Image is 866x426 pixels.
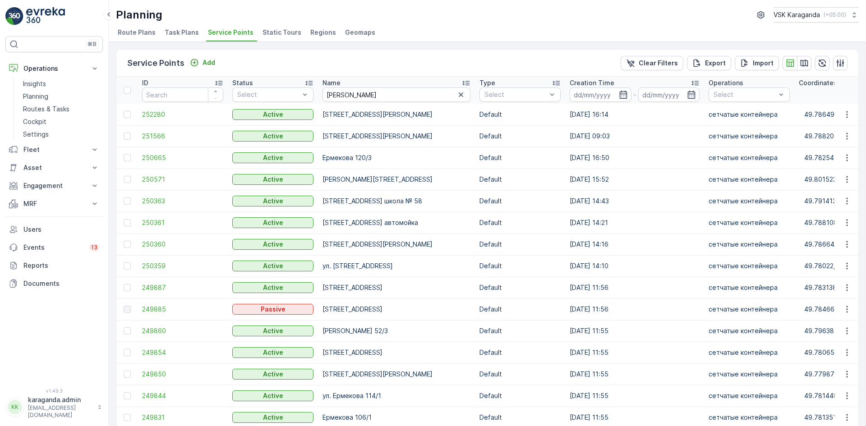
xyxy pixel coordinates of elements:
[23,199,85,208] p: MRF
[127,57,184,69] p: Service Points
[124,371,131,378] div: Toggle Row Selected
[633,89,636,100] p: -
[565,342,704,363] td: [DATE] 11:55
[232,109,313,120] button: Active
[142,197,223,206] a: 250363
[23,225,99,234] p: Users
[704,255,794,277] td: сетчатыe контейнера
[5,395,103,419] button: KKkaraganda.admin[EMAIL_ADDRESS][DOMAIN_NAME]
[142,391,223,400] span: 249844
[475,212,565,234] td: Default
[23,181,85,190] p: Engagement
[124,392,131,399] div: Toggle Row Selected
[19,103,103,115] a: Routes & Tasks
[124,349,131,356] div: Toggle Row Selected
[142,153,223,162] a: 250665
[5,220,103,238] a: Users
[232,174,313,185] button: Active
[124,176,131,183] div: Toggle Row Selected
[704,125,794,147] td: сетчатыe контейнера
[142,261,223,270] a: 250359
[322,78,341,87] p: Name
[23,261,99,270] p: Reports
[142,283,223,292] a: 249887
[318,385,475,407] td: ул. Ермекова 114/1
[318,234,475,255] td: [STREET_ADDRESS][PERSON_NAME]
[142,175,223,184] span: 250571
[704,212,794,234] td: сетчатыe контейнера
[565,277,704,298] td: [DATE] 11:56
[142,326,223,335] span: 249860
[124,219,131,226] div: Toggle Row Selected
[704,320,794,342] td: сетчатыe контейнера
[475,125,565,147] td: Default
[263,153,283,162] p: Active
[475,385,565,407] td: Default
[8,400,22,414] div: KK
[116,8,162,22] p: Planning
[28,395,93,404] p: karaganda.admin
[232,152,313,163] button: Active
[142,348,223,357] a: 249854
[124,241,131,248] div: Toggle Row Selected
[475,363,565,385] td: Default
[232,412,313,423] button: Active
[565,190,704,212] td: [DATE] 14:43
[565,255,704,277] td: [DATE] 14:10
[318,190,475,212] td: [STREET_ADDRESS] школа № 58
[322,87,470,102] input: Search
[142,413,223,422] a: 249831
[23,64,85,73] p: Operations
[263,28,301,37] span: Static Tours
[484,90,547,99] p: Select
[142,110,223,119] a: 252280
[203,58,215,67] p: Add
[565,320,704,342] td: [DATE] 11:55
[263,175,283,184] p: Active
[232,282,313,293] button: Active
[118,28,156,37] span: Route Plans
[565,212,704,234] td: [DATE] 14:21
[799,78,837,87] p: Coordinates
[232,239,313,250] button: Active
[263,240,283,249] p: Active
[570,78,614,87] p: Creation Time
[19,90,103,103] a: Planning
[261,305,286,314] p: Passive
[318,320,475,342] td: [PERSON_NAME] 52/3
[318,342,475,363] td: [STREET_ADDRESS]
[705,59,726,68] p: Export
[23,163,85,172] p: Asset
[28,404,93,419] p: [EMAIL_ADDRESS][DOMAIN_NAME]
[142,240,223,249] a: 250360
[88,41,97,48] p: ⌘B
[124,111,131,118] div: Toggle Row Selected
[232,78,253,87] p: Status
[5,388,103,394] span: v 1.49.3
[124,284,131,291] div: Toggle Row Selected
[263,261,283,270] p: Active
[318,363,475,385] td: [STREET_ADDRESS][PERSON_NAME]
[5,7,23,25] img: logo
[124,327,131,334] div: Toggle Row Selected
[263,283,283,292] p: Active
[232,347,313,358] button: Active
[318,255,475,277] td: ул. [STREET_ADDRESS]
[5,257,103,275] a: Reports
[232,304,313,315] button: Passive
[704,385,794,407] td: сетчатыe контейнера
[5,141,103,159] button: Fleet
[475,104,565,125] td: Default
[124,197,131,205] div: Toggle Row Selected
[263,110,283,119] p: Active
[263,326,283,335] p: Active
[142,132,223,141] a: 251566
[318,147,475,169] td: Ермекова 120/3
[124,306,131,313] div: Toggle Row Selected
[345,28,375,37] span: Geomaps
[565,125,704,147] td: [DATE] 09:03
[475,190,565,212] td: Default
[475,277,565,298] td: Default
